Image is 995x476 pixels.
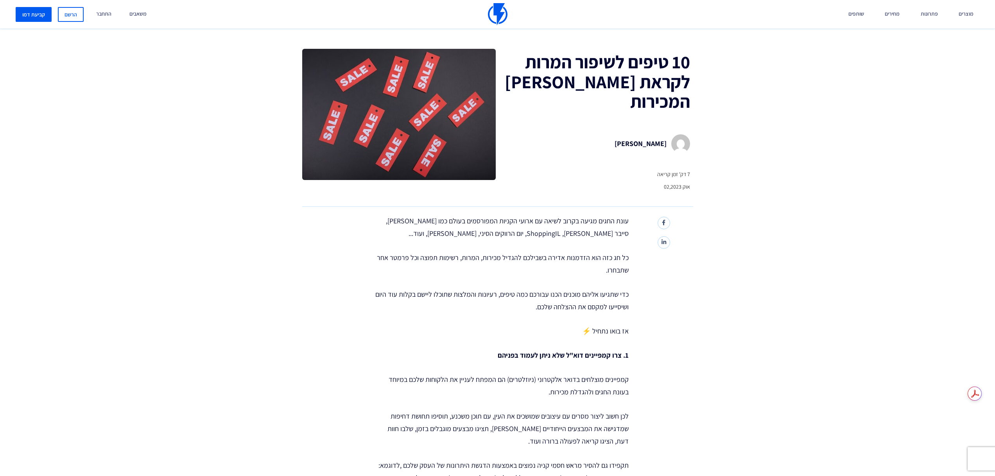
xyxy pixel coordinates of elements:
[16,7,52,22] a: קביעת דמו
[58,7,84,22] a: הרשם
[375,215,629,240] p: עונת החגים מגיעה בקרוב לשיאה עם ארועי הקניות המפורסמים בעולם כמו [PERSON_NAME], סייבר [PERSON_NAM...
[498,351,629,360] strong: 1. צרו קמפיינים דוא"ל שלא ניתן לעמוד בפניהם
[375,373,629,398] p: קמפיינים מוצלחים בדואר אלקטרוני (ניוזלטרים) הם המפתח לעניין את הלקוחות שלכם במיוחד בעונת החגים ול...
[375,325,629,337] p: אז בואו נתחיל ⚡️
[375,251,629,276] p: כל חג כזה הוא הזדמנות אדירה בשבילכם להגדיל מכירות, המרות, רשימות תפוצה וכל פרמטר אחר שתבחרו.
[657,183,690,191] span: אוק 02,2023
[375,288,629,313] p: כדי שתגיעו אליהם מוכנים הכנו עבורכם כמה טיפים, רעיונות והמלצות שתוכלו ליישם בקלות עוד היום ושיסיי...
[657,170,690,178] span: 7 דק' זמן קריאה
[499,52,690,111] h1: 10 טיפים לשיפור המרות לקראת [PERSON_NAME] המכירות
[615,137,667,150] p: [PERSON_NAME]
[375,410,629,447] p: לכן חשוב ליצור מסרים עם עיצובים שמושכים את העין, עם תוכן משכנע, תוסיפו תחושת דחיפות שמדגישה את המ...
